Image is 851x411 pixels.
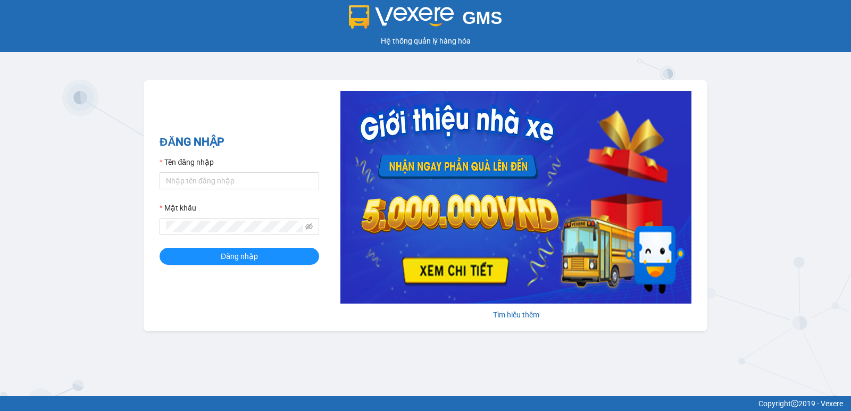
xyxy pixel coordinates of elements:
a: GMS [349,16,503,24]
span: Đăng nhập [221,250,258,262]
img: logo 2 [349,5,454,29]
span: eye-invisible [305,223,313,230]
label: Tên đăng nhập [160,156,214,168]
label: Mật khẩu [160,202,196,214]
div: Hệ thống quản lý hàng hóa [3,35,848,47]
h2: ĐĂNG NHẬP [160,133,319,151]
img: banner-0 [340,91,691,304]
div: Tìm hiểu thêm [340,309,691,321]
span: copyright [791,400,798,407]
input: Mật khẩu [166,221,303,232]
span: GMS [462,8,502,28]
div: Copyright 2019 - Vexere [8,398,843,409]
button: Đăng nhập [160,248,319,265]
input: Tên đăng nhập [160,172,319,189]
